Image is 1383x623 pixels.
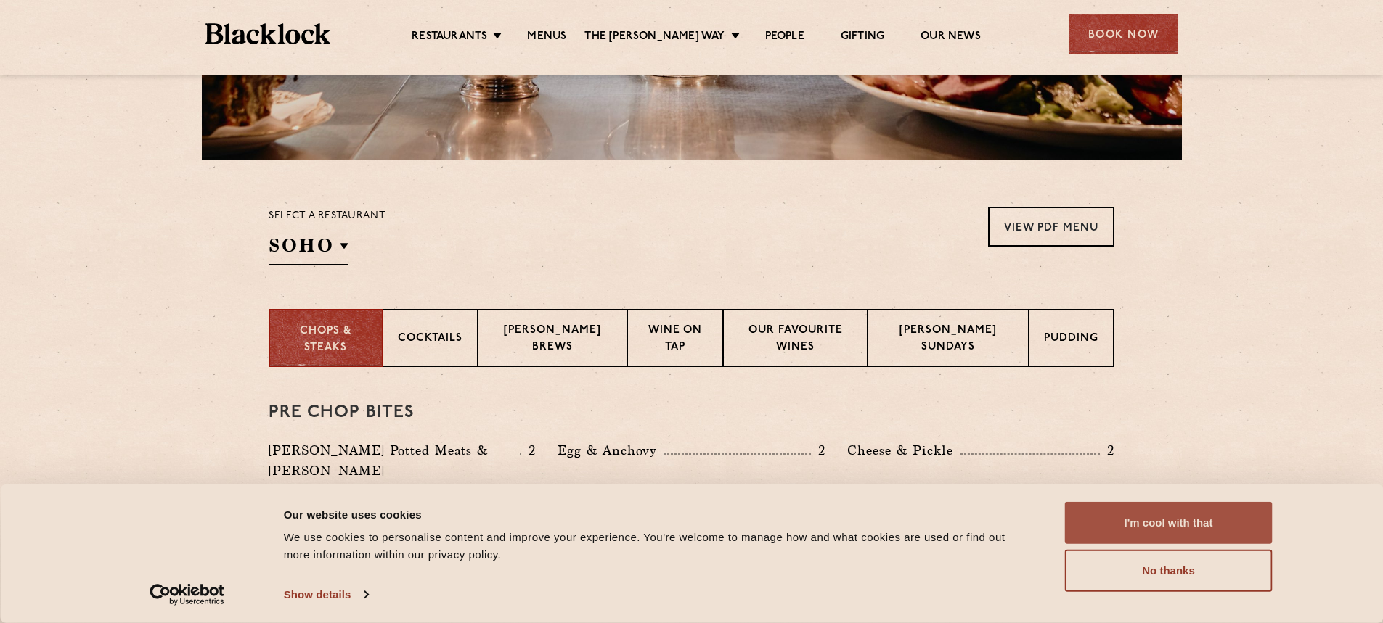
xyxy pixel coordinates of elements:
[269,233,348,265] h2: SOHO
[841,30,884,46] a: Gifting
[1100,441,1114,460] p: 2
[285,323,367,356] p: Chops & Steaks
[847,440,960,461] p: Cheese & Pickle
[883,323,1013,357] p: [PERSON_NAME] Sundays
[584,30,725,46] a: The [PERSON_NAME] Way
[1044,331,1098,349] p: Pudding
[412,30,487,46] a: Restaurants
[811,441,825,460] p: 2
[493,323,612,357] p: [PERSON_NAME] Brews
[205,23,331,44] img: BL_Textured_Logo-footer-cropped.svg
[1069,14,1178,54] div: Book Now
[521,441,536,460] p: 2
[738,323,853,357] p: Our favourite wines
[988,207,1114,247] a: View PDF Menu
[269,440,520,481] p: [PERSON_NAME] Potted Meats & [PERSON_NAME]
[284,506,1032,523] div: Our website uses cookies
[123,584,250,606] a: Usercentrics Cookiebot - opens in a new window
[1065,502,1273,544] button: I'm cool with that
[1065,550,1273,592] button: No thanks
[284,584,368,606] a: Show details
[558,440,664,461] p: Egg & Anchovy
[765,30,804,46] a: People
[527,30,566,46] a: Menus
[269,403,1114,422] h3: Pre Chop Bites
[284,529,1032,564] div: We use cookies to personalise content and improve your experience. You're welcome to manage how a...
[642,323,707,357] p: Wine on Tap
[398,331,462,349] p: Cocktails
[921,30,981,46] a: Our News
[269,207,385,226] p: Select a restaurant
